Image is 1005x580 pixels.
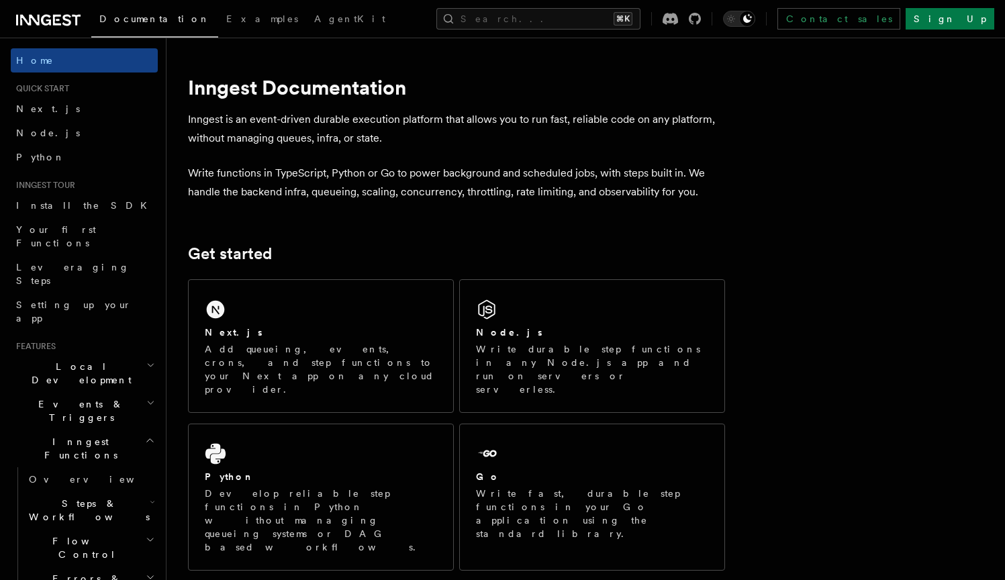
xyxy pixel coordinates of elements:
[11,341,56,352] span: Features
[188,279,454,413] a: Next.jsAdd queueing, events, crons, and step functions to your Next app on any cloud provider.
[459,424,725,571] a: GoWrite fast, durable step functions in your Go application using the standard library.
[476,342,708,396] p: Write durable step functions in any Node.js app and run on servers or serverless.
[205,342,437,396] p: Add queueing, events, crons, and step functions to your Next app on any cloud provider.
[11,217,158,255] a: Your first Functions
[23,534,146,561] span: Flow Control
[306,4,393,36] a: AgentKit
[11,435,145,462] span: Inngest Functions
[11,145,158,169] a: Python
[99,13,210,24] span: Documentation
[11,48,158,72] a: Home
[188,110,725,148] p: Inngest is an event-driven durable execution platform that allows you to run fast, reliable code ...
[314,13,385,24] span: AgentKit
[11,121,158,145] a: Node.js
[29,474,167,485] span: Overview
[16,128,80,138] span: Node.js
[16,152,65,162] span: Python
[16,200,155,211] span: Install the SDK
[91,4,218,38] a: Documentation
[23,467,158,491] a: Overview
[16,299,132,324] span: Setting up your app
[188,244,272,263] a: Get started
[11,360,146,387] span: Local Development
[459,279,725,413] a: Node.jsWrite durable step functions in any Node.js app and run on servers or serverless.
[11,255,158,293] a: Leveraging Steps
[476,326,542,339] h2: Node.js
[205,326,262,339] h2: Next.js
[188,75,725,99] h1: Inngest Documentation
[11,397,146,424] span: Events & Triggers
[16,103,80,114] span: Next.js
[476,470,500,483] h2: Go
[11,193,158,217] a: Install the SDK
[205,470,254,483] h2: Python
[11,97,158,121] a: Next.js
[16,224,96,248] span: Your first Functions
[205,487,437,554] p: Develop reliable step functions in Python without managing queueing systems or DAG based workflows.
[777,8,900,30] a: Contact sales
[16,262,130,286] span: Leveraging Steps
[23,529,158,567] button: Flow Control
[906,8,994,30] a: Sign Up
[218,4,306,36] a: Examples
[436,8,640,30] button: Search...⌘K
[11,83,69,94] span: Quick start
[16,54,54,67] span: Home
[11,180,75,191] span: Inngest tour
[226,13,298,24] span: Examples
[476,487,708,540] p: Write fast, durable step functions in your Go application using the standard library.
[188,424,454,571] a: PythonDevelop reliable step functions in Python without managing queueing systems or DAG based wo...
[11,354,158,392] button: Local Development
[23,491,158,529] button: Steps & Workflows
[23,497,150,524] span: Steps & Workflows
[11,430,158,467] button: Inngest Functions
[11,293,158,330] a: Setting up your app
[188,164,725,201] p: Write functions in TypeScript, Python or Go to power background and scheduled jobs, with steps bu...
[723,11,755,27] button: Toggle dark mode
[11,392,158,430] button: Events & Triggers
[614,12,632,26] kbd: ⌘K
